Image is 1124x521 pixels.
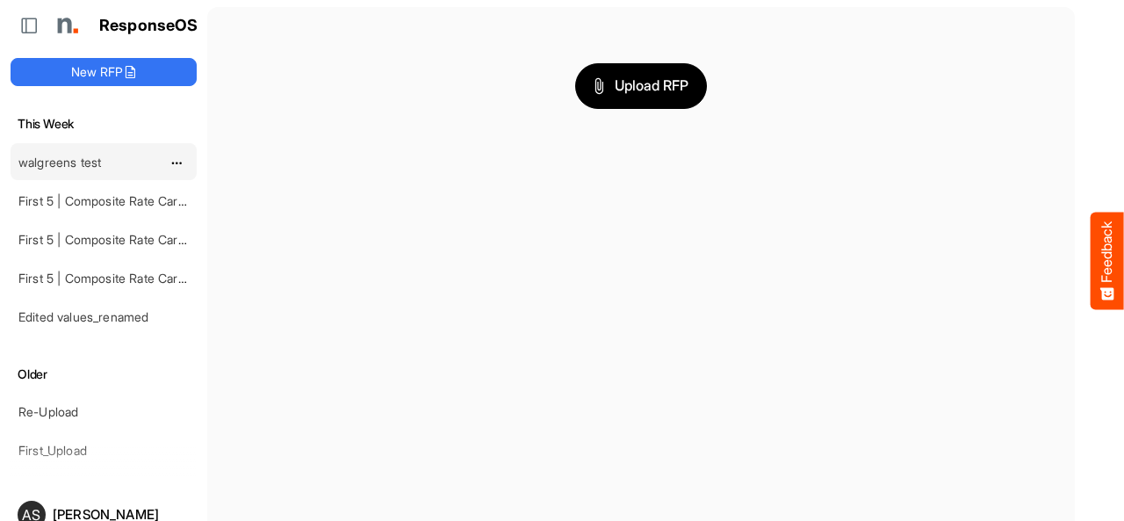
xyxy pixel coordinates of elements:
button: Feedback [1091,212,1124,309]
button: dropdownbutton [168,154,185,171]
a: walgreens test [18,155,101,170]
button: Upload RFP [575,63,707,109]
a: Re-Upload [18,404,78,419]
a: Edited values_renamed [18,309,148,324]
a: First_Upload [18,443,87,458]
a: First 5 | Composite Rate Card [DATE] [18,193,227,208]
h1: ResponseOS [99,17,198,35]
a: First 5 | Composite Rate Card [DATE] [18,232,227,247]
h6: Older [11,365,197,384]
a: First 5 | Composite Rate Card [DATE] [18,271,227,286]
h6: This Week [11,114,197,134]
button: New RFP [11,58,197,86]
div: [PERSON_NAME] [53,508,190,521]
img: Northell [48,8,83,43]
span: Upload RFP [594,75,688,98]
